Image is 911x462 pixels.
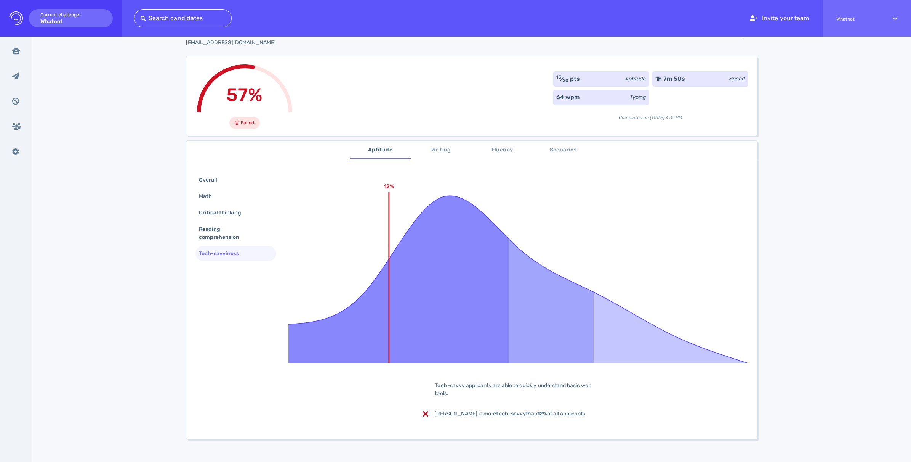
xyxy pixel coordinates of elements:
span: Writing [415,145,467,155]
sub: 20 [563,78,568,83]
div: Speed [729,75,745,83]
span: 57% [226,84,262,106]
div: Tech-savvy applicants are able to quickly understand basic web tools. [423,382,613,398]
span: [PERSON_NAME] is more than of all applicants. [434,410,587,417]
div: ⁄ pts [556,74,580,84]
div: Completed on [DATE] 4:37 PM [553,108,748,121]
b: 12% [537,410,547,417]
div: Aptitude [625,75,646,83]
text: 12% [384,183,394,190]
span: Scenarios [537,145,589,155]
div: 64 wpm [556,93,580,102]
div: 1h 7m 50s [655,74,685,84]
sup: 13 [556,74,562,80]
div: Reading comprehension [197,224,269,243]
div: Critical thinking [197,207,251,218]
div: Math [197,191,221,202]
span: Whatnot [836,16,879,22]
div: Click to copy the email address [186,39,298,47]
b: tech-savvy [496,410,526,417]
div: Overall [197,174,226,185]
span: Aptitude [354,145,406,155]
span: Failed [241,118,254,127]
span: Fluency [476,145,528,155]
div: Tech-savviness [197,248,248,259]
div: Typing [630,93,646,101]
